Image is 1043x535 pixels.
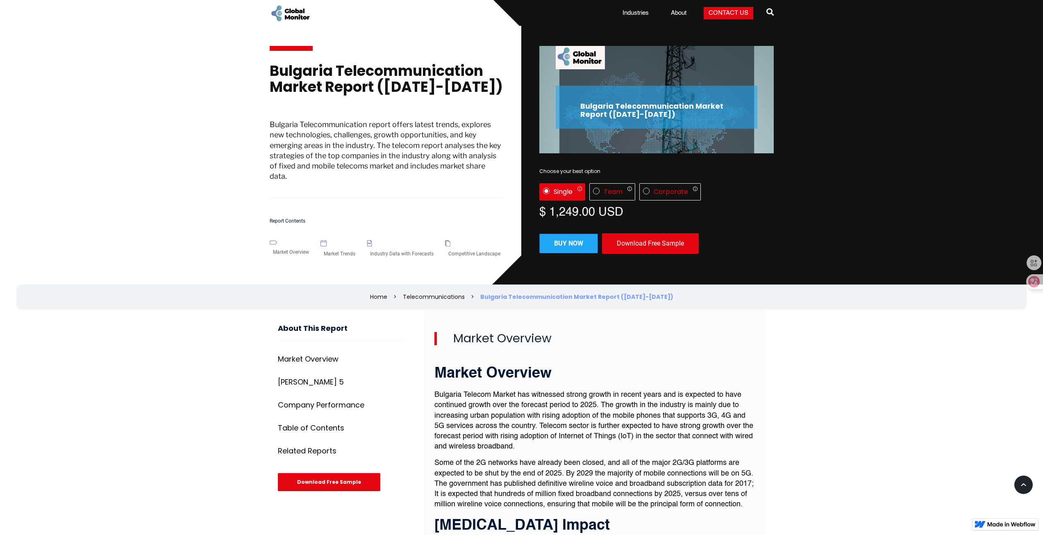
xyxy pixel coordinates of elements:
a: Related Reports [278,443,404,459]
h2: Market Overview [434,332,755,345]
a: Industries [618,9,654,17]
div: Competitive Landscape [445,246,504,261]
a: About [666,9,691,17]
span:  [766,6,774,18]
div: Market Overview [278,355,339,363]
h3: [MEDICAL_DATA] Impact [434,518,755,534]
a: Telecommunications [403,293,465,301]
a:  [766,5,774,21]
div: [PERSON_NAME] 5 [278,378,344,386]
div: Download Free Sample [602,233,699,254]
div: Market Overview [270,245,312,260]
h1: Bulgaria Telecommunication Market Report ([DATE]-[DATE]) [270,63,504,103]
div: Market Trends [320,246,359,261]
a: Contact Us [704,7,753,19]
a: Market Overview [278,351,404,367]
h2: Bulgaria Telecommunication Market Report ([DATE]-[DATE]) [580,102,733,118]
p: Bulgaria Telecommunication report offers latest trends, explores new technologies, challenges, gr... [270,119,504,198]
a: home [270,4,311,23]
p: Bulgaria Telecom Market has witnessed strong growth in recent years and is expected to have conti... [434,390,755,452]
div: License [539,183,774,200]
div: Corporate [654,188,688,196]
div: Related Reports [278,447,336,455]
a: Home [370,293,387,301]
a: Buy now [539,234,598,253]
div: Team [604,188,623,196]
h3: About This Report [278,324,404,341]
h3: Market Overview [434,366,755,382]
div: Download Free Sample [278,473,380,491]
a: [PERSON_NAME] 5 [278,374,404,390]
div: $ 1,249.00 USD [539,205,774,217]
img: Made in Webflow [987,522,1036,527]
p: Some of the 2G networks have already been closed, and all of the major 2G/3G platforms are expect... [434,458,755,510]
div: Company Performance [278,401,364,409]
div: Table of Contents [278,424,344,432]
h5: Report Contents [270,219,504,224]
div: Choose your best option [539,167,774,175]
div: Industry Data with Forecasts [367,246,437,261]
a: Table of Contents [278,420,404,436]
div: Single [554,188,573,196]
div: Bulgaria Telecommunication Market Report ([DATE]-[DATE]) [480,293,673,301]
a: Company Performance [278,397,404,413]
div: > [471,293,474,301]
div: > [393,293,397,301]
